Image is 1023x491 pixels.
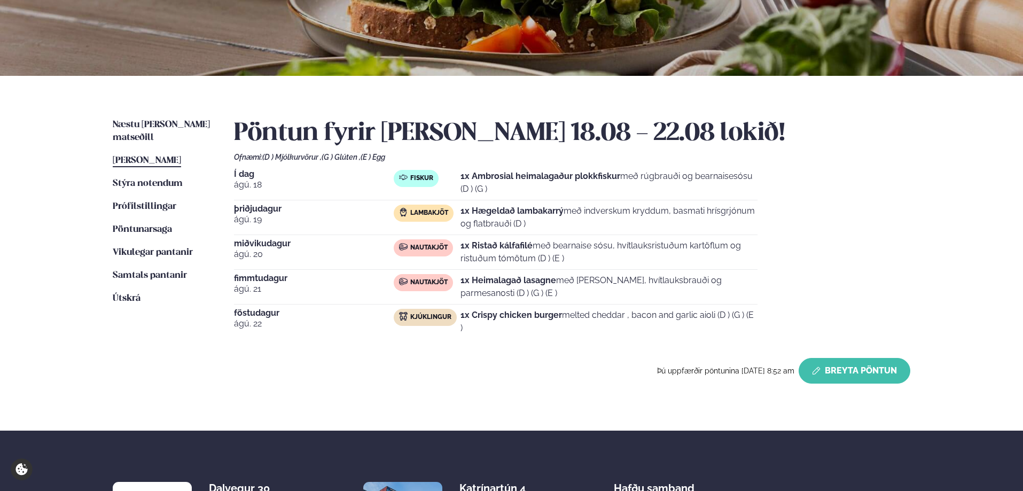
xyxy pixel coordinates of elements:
[113,202,176,211] span: Prófílstillingar
[460,239,758,265] p: með bearnaise sósu, hvítlauksristuðum kartöflum og ristuðum tómötum (D ) (E )
[460,274,758,300] p: með [PERSON_NAME], hvítlauksbrauði og parmesanosti (D ) (G ) (E )
[399,312,408,321] img: chicken.svg
[234,178,394,191] span: ágú. 18
[113,154,181,167] a: [PERSON_NAME]
[113,246,193,259] a: Vikulegar pantanir
[799,358,910,384] button: Breyta Pöntun
[113,179,183,188] span: Stýra notendum
[399,243,408,251] img: beef.svg
[657,367,794,375] span: Þú uppfærðir pöntunina [DATE] 8:52 am
[234,309,394,317] span: föstudagur
[113,177,183,190] a: Stýra notendum
[113,225,172,234] span: Pöntunarsaga
[460,275,556,285] strong: 1x Heimalagað lasagne
[410,313,451,322] span: Kjúklingur
[113,294,140,303] span: Útskrá
[113,119,213,144] a: Næstu [PERSON_NAME] matseðill
[113,271,187,280] span: Samtals pantanir
[234,213,394,226] span: ágú. 19
[399,208,408,216] img: Lamb.svg
[11,458,33,480] a: Cookie settings
[234,205,394,213] span: þriðjudagur
[410,209,448,217] span: Lambakjöt
[410,174,433,183] span: Fiskur
[460,171,620,181] strong: 1x Ambrosial heimalagaður plokkfiskur
[460,206,564,216] strong: 1x Hægeldað lambakarrý
[460,170,758,196] p: með rúgbrauði og bearnaisesósu (D ) (G )
[234,248,394,261] span: ágú. 20
[234,239,394,248] span: miðvikudagur
[410,278,448,287] span: Nautakjöt
[234,170,394,178] span: Í dag
[262,153,322,161] span: (D ) Mjólkurvörur ,
[322,153,361,161] span: (G ) Glúten ,
[399,277,408,286] img: beef.svg
[113,269,187,282] a: Samtals pantanir
[234,283,394,295] span: ágú. 21
[399,173,408,182] img: fish.svg
[460,309,758,334] p: melted cheddar , bacon and garlic aioli (D ) (G ) (E )
[113,200,176,213] a: Prófílstillingar
[460,240,533,251] strong: 1x Ristað kálfafilé
[234,317,394,330] span: ágú. 22
[460,310,562,320] strong: 1x Crispy chicken burger
[113,156,181,165] span: [PERSON_NAME]
[113,223,172,236] a: Pöntunarsaga
[361,153,385,161] span: (E ) Egg
[460,205,758,230] p: með indverskum kryddum, basmati hrísgrjónum og flatbrauði (D )
[113,248,193,257] span: Vikulegar pantanir
[234,274,394,283] span: fimmtudagur
[234,153,910,161] div: Ofnæmi:
[234,119,910,149] h2: Pöntun fyrir [PERSON_NAME] 18.08 - 22.08 lokið!
[113,292,140,305] a: Útskrá
[410,244,448,252] span: Nautakjöt
[113,120,210,142] span: Næstu [PERSON_NAME] matseðill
